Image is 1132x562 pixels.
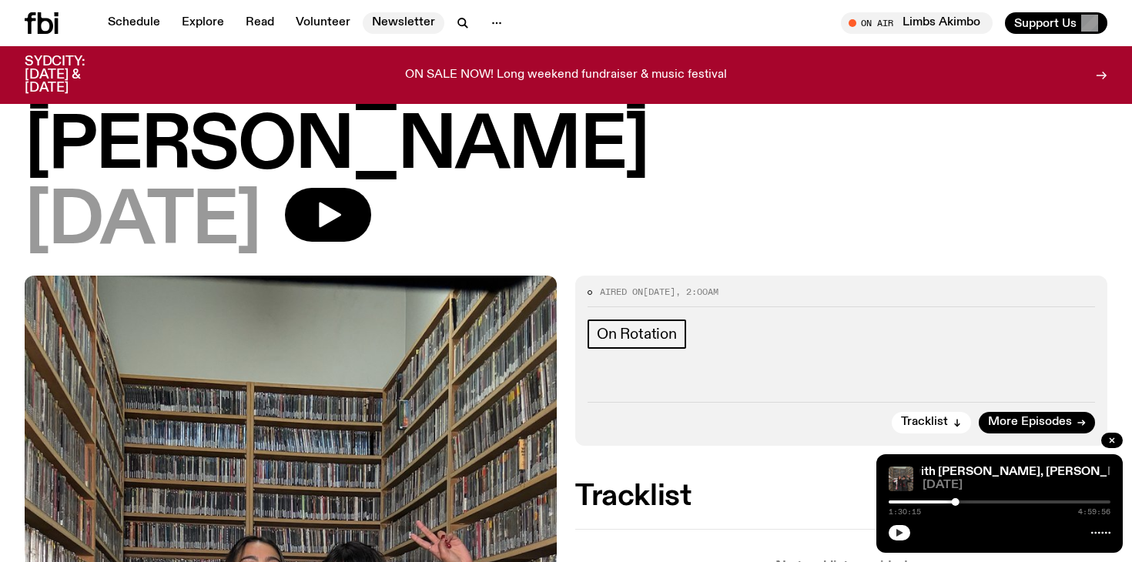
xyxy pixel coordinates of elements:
button: Support Us [1005,12,1107,34]
a: More Episodes [979,412,1095,433]
p: ON SALE NOW! Long weekend fundraiser & music festival [405,69,727,82]
span: Tracklist [901,416,948,428]
a: Explore [172,12,233,34]
h3: SYDCITY: [DATE] & [DATE] [25,55,123,95]
span: Support Us [1014,16,1077,30]
span: [DATE] [923,480,1110,491]
span: More Episodes [988,416,1072,428]
a: Newsletter [363,12,444,34]
a: Schedule [99,12,169,34]
a: Read [236,12,283,34]
span: [DATE] [25,188,260,257]
span: On Rotation [597,326,677,343]
span: 4:59:56 [1078,508,1110,516]
a: Volunteer [286,12,360,34]
span: 1:30:15 [889,508,921,516]
a: On Rotation [588,319,686,349]
button: On AirLimbs Akimbo [841,12,993,34]
button: Tracklist [892,412,971,433]
span: [DATE] [643,286,675,298]
span: Aired on [600,286,643,298]
h2: Tracklist [575,483,1107,510]
span: , 2:00am [675,286,718,298]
